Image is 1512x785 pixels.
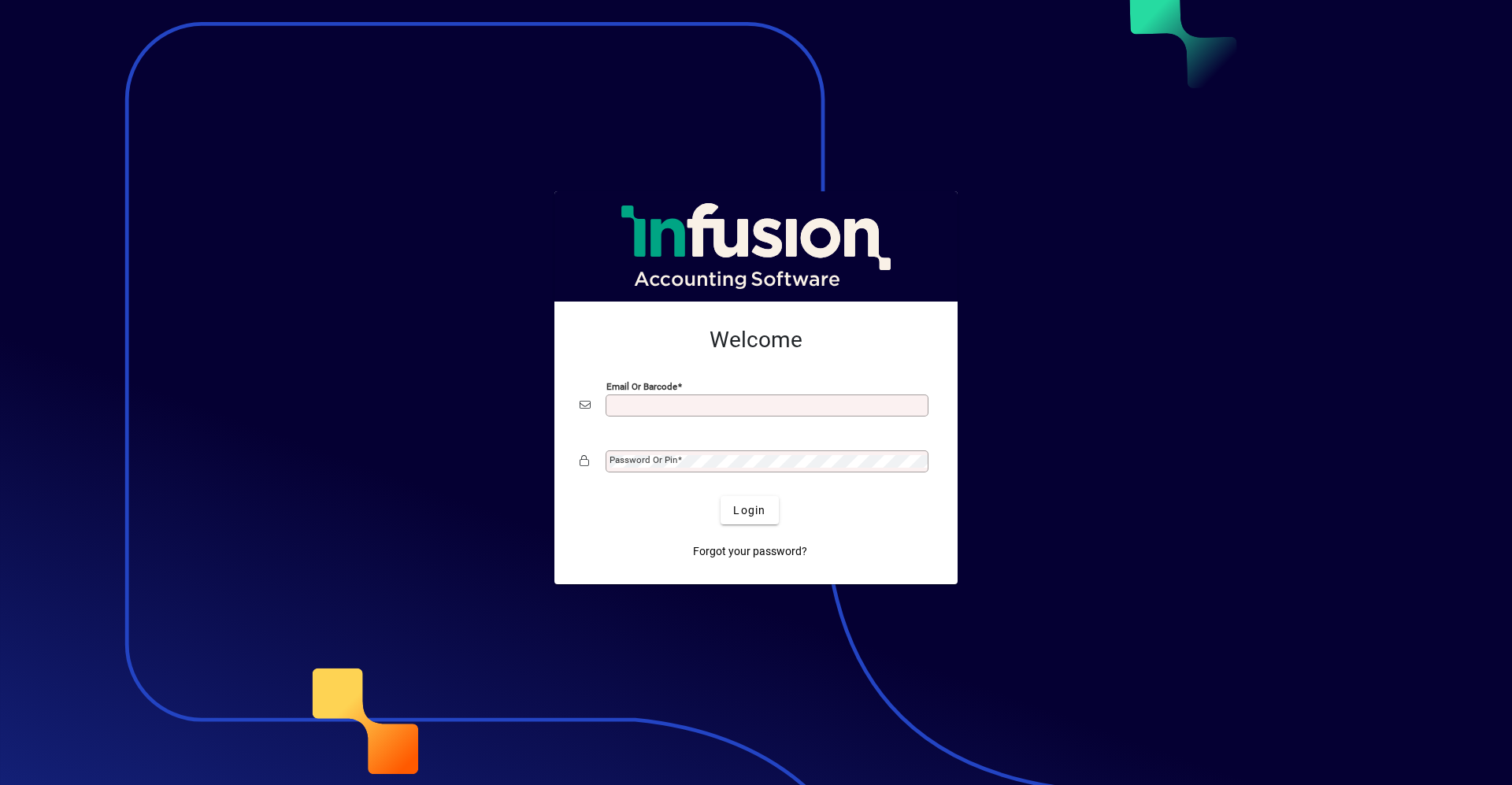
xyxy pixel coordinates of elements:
[610,454,677,465] mat-label: Password or Pin
[606,381,677,392] mat-label: Email or Barcode
[580,327,932,354] h2: Welcome
[687,537,813,565] a: Forgot your password?
[693,543,807,560] span: Forgot your password?
[733,502,765,519] span: Login
[721,496,778,524] button: Login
